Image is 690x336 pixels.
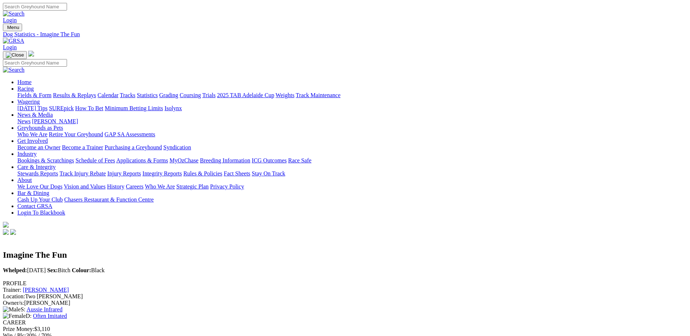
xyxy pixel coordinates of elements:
a: Aussie Infrared [26,306,62,312]
a: How To Bet [75,105,104,111]
a: Racing [17,86,34,92]
a: Strategic Plan [176,183,209,190]
div: News & Media [17,118,687,125]
div: [PERSON_NAME] [3,300,687,306]
a: Schedule of Fees [75,157,115,163]
span: Location: [3,293,25,299]
a: Stay On Track [252,170,285,177]
a: Trials [202,92,216,98]
a: Retire Your Greyhound [49,131,103,137]
span: Owner/s: [3,300,24,306]
img: Female [3,313,26,319]
img: Search [3,67,25,73]
a: Fact Sheets [224,170,250,177]
a: Careers [126,183,143,190]
a: About [17,177,32,183]
a: ICG Outcomes [252,157,287,163]
div: PROFILE [3,280,687,287]
a: Minimum Betting Limits [105,105,163,111]
a: Cash Up Your Club [17,196,63,203]
a: Weights [276,92,294,98]
b: Whelped: [3,267,27,273]
button: Toggle navigation [3,24,22,31]
span: Trainer: [3,287,21,293]
a: Rules & Policies [183,170,222,177]
a: Who We Are [17,131,47,137]
a: Chasers Restaurant & Function Centre [64,196,154,203]
a: We Love Our Dogs [17,183,62,190]
a: 2025 TAB Adelaide Cup [217,92,274,98]
span: Bitch [47,267,70,273]
div: Bar & Dining [17,196,687,203]
a: Race Safe [288,157,311,163]
a: [PERSON_NAME] [32,118,78,124]
a: Statistics [137,92,158,98]
a: Fields & Form [17,92,51,98]
a: Care & Integrity [17,164,56,170]
div: Care & Integrity [17,170,687,177]
a: Who We Are [145,183,175,190]
a: Stewards Reports [17,170,58,177]
a: Become an Owner [17,144,60,150]
a: Wagering [17,99,40,105]
span: Prize Money: [3,326,34,332]
img: logo-grsa-white.png [28,51,34,57]
a: Purchasing a Greyhound [105,144,162,150]
div: Industry [17,157,687,164]
a: Track Injury Rebate [59,170,106,177]
div: Greyhounds as Pets [17,131,687,138]
a: Get Involved [17,138,48,144]
a: Applications & Forms [116,157,168,163]
input: Search [3,3,67,11]
img: facebook.svg [3,229,9,235]
b: Colour: [72,267,91,273]
img: GRSA [3,38,24,44]
a: Bookings & Scratchings [17,157,74,163]
a: Dog Statistics - Imagine The Fun [3,31,687,38]
a: [PERSON_NAME] [23,287,69,293]
div: Get Involved [17,144,687,151]
div: CAREER [3,319,687,326]
div: Racing [17,92,687,99]
a: Login [3,17,17,23]
a: Breeding Information [200,157,250,163]
a: MyOzChase [170,157,198,163]
a: Contact GRSA [17,203,52,209]
a: SUREpick [49,105,74,111]
a: Injury Reports [107,170,141,177]
a: Bar & Dining [17,190,49,196]
a: Vision and Values [64,183,105,190]
input: Search [3,59,67,67]
a: Login To Blackbook [17,210,65,216]
a: News [17,118,30,124]
a: Coursing [180,92,201,98]
img: Close [6,52,24,58]
a: Often Imitated [33,313,67,319]
a: Results & Replays [53,92,96,98]
a: Home [17,79,32,85]
button: Toggle navigation [3,51,27,59]
h2: Imagine The Fun [3,250,687,260]
span: Menu [7,25,19,30]
div: Two [PERSON_NAME] [3,293,687,300]
a: GAP SA Assessments [105,131,155,137]
img: logo-grsa-white.png [3,222,9,228]
a: Integrity Reports [142,170,182,177]
span: Black [72,267,105,273]
span: D: [3,313,32,319]
b: Sex: [47,267,58,273]
img: Male [3,306,21,313]
img: twitter.svg [10,229,16,235]
a: Industry [17,151,37,157]
div: Wagering [17,105,687,112]
a: Privacy Policy [210,183,244,190]
span: S: [3,306,25,312]
a: Become a Trainer [62,144,103,150]
img: Search [3,11,25,17]
a: Calendar [97,92,118,98]
a: Tracks [120,92,135,98]
a: Login [3,44,17,50]
div: $3,110 [3,326,687,332]
a: Isolynx [164,105,182,111]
